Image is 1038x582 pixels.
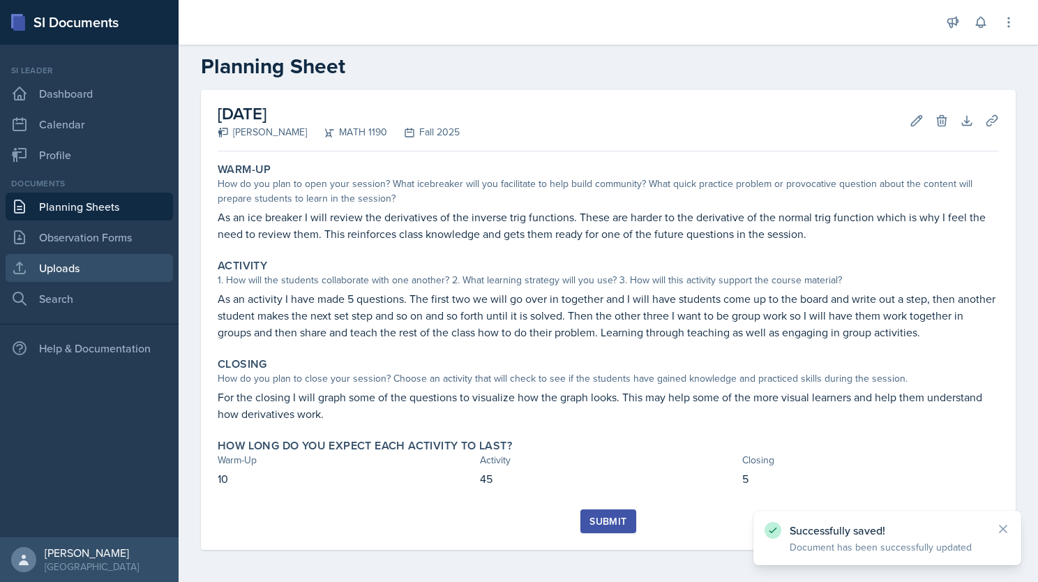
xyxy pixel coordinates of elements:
[218,273,999,288] div: 1. How will the students collaborate with one another? 2. What learning strategy will you use? 3....
[6,193,173,221] a: Planning Sheets
[218,125,307,140] div: [PERSON_NAME]
[742,470,999,487] p: 5
[6,223,173,251] a: Observation Forms
[218,439,512,453] label: How long do you expect each activity to last?
[6,334,173,362] div: Help & Documentation
[218,371,999,386] div: How do you plan to close your session? Choose an activity that will check to see if the students ...
[480,453,737,468] div: Activity
[6,177,173,190] div: Documents
[790,540,985,554] p: Document has been successfully updated
[742,453,999,468] div: Closing
[480,470,737,487] p: 45
[218,470,474,487] p: 10
[307,125,387,140] div: MATH 1190
[580,509,635,533] button: Submit
[218,177,999,206] div: How do you plan to open your session? What icebreaker will you facilitate to help build community...
[218,163,271,177] label: Warm-Up
[6,254,173,282] a: Uploads
[218,357,267,371] label: Closing
[45,546,139,560] div: [PERSON_NAME]
[45,560,139,574] div: [GEOGRAPHIC_DATA]
[201,54,1016,79] h2: Planning Sheet
[218,259,267,273] label: Activity
[6,141,173,169] a: Profile
[6,285,173,313] a: Search
[6,110,173,138] a: Calendar
[218,453,474,468] div: Warm-Up
[6,64,173,77] div: Si leader
[6,80,173,107] a: Dashboard
[218,389,999,422] p: For the closing I will graph some of the questions to visualize how the graph looks. This may hel...
[387,125,460,140] div: Fall 2025
[589,516,626,527] div: Submit
[218,209,999,242] p: As an ice breaker I will review the derivatives of the inverse trig functions. These are harder t...
[218,290,999,341] p: As an activity I have made 5 questions. The first two we will go over in together and I will have...
[218,101,460,126] h2: [DATE]
[790,523,985,537] p: Successfully saved!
